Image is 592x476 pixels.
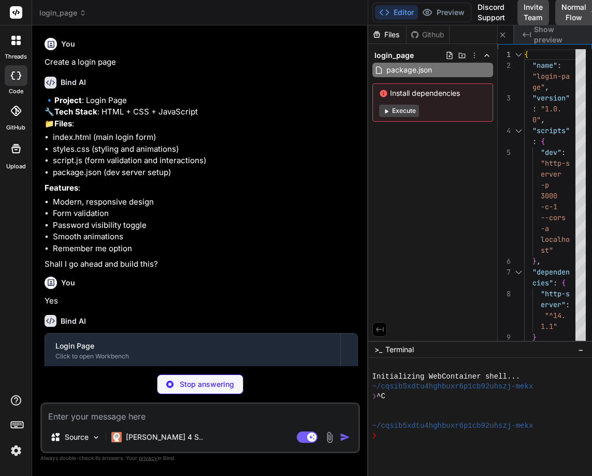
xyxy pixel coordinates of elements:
div: Login Page [55,341,330,351]
p: Stop answering [180,379,234,390]
span: − [578,344,584,355]
p: Source [65,432,89,442]
div: 5 [498,147,511,158]
span: : [566,300,570,309]
span: "name" [532,61,557,70]
button: Editor [375,5,418,20]
img: attachment [324,431,336,443]
span: ❯ [372,392,377,401]
div: Files [368,30,406,40]
span: { [561,278,566,287]
span: ~/cqsib5xdtu4hghbuxr6p1cb92uhszj-mekx [372,421,533,431]
li: Modern, responsive design [53,196,358,208]
strong: Features [45,183,78,193]
span: 0" [532,115,541,124]
span: , [541,115,545,124]
span: , [537,256,541,266]
div: 6 [498,256,511,267]
span: -p [541,180,549,190]
span: : [532,137,537,146]
span: 3000 [541,191,557,200]
span: "dependen [532,267,570,277]
div: Click to collapse the range. [512,49,525,60]
button: Login PageClick to open Workbench [45,334,340,368]
p: [PERSON_NAME] 4 S.. [126,432,203,442]
button: Preview [418,5,469,20]
span: Initializing WebContainer shell... [372,372,521,382]
span: erver" [541,300,566,309]
li: script.js (form validation and interactions) [53,155,358,167]
div: 7 [498,267,511,278]
span: package.json [385,64,433,76]
div: 2 [498,60,511,71]
li: Form validation [53,208,358,220]
span: cies" [532,278,553,287]
button: Execute [379,105,419,117]
span: Show preview [534,24,584,45]
span: : [532,104,537,113]
span: >_ [374,344,382,355]
h6: Bind AI [61,316,86,326]
div: Github [407,30,449,40]
span: "login-pa [532,71,570,81]
p: Create a login page [45,56,358,68]
span: : [557,61,561,70]
strong: Tech Stack [54,107,97,117]
li: styles.css (styling and animations) [53,143,358,155]
span: Install dependencies [379,88,486,98]
li: package.json (dev server setup) [53,167,358,179]
span: "http-s [541,289,570,298]
span: ge" [532,82,545,92]
span: "http-s [541,158,570,168]
h6: Bind AI [61,77,86,88]
span: : [561,148,566,157]
span: login_page [374,50,414,61]
span: --cors [541,213,566,222]
label: GitHub [6,123,25,132]
p: 🔹 : Login Page 🔧 : HTML + CSS + JavaScript 📁 : [45,95,358,130]
h6: You [61,39,75,49]
span: ❯ [372,431,377,441]
span: privacy [139,455,157,461]
span: st" [541,246,553,255]
p: : [45,182,358,194]
img: Pick Models [92,433,100,442]
span: : [553,278,557,287]
span: Terminal [385,344,414,355]
span: login_page [39,8,86,18]
span: { [524,50,528,59]
span: ~/cqsib5xdtu4hghbuxr6p1cb92uhszj-mekx [372,382,533,392]
label: code [9,87,23,96]
li: Remember me option [53,243,358,255]
label: Upload [6,162,26,171]
div: 3 [498,93,511,104]
li: Smooth animations [53,231,358,243]
span: } [532,256,537,266]
span: -a [541,224,549,233]
img: settings [7,442,25,459]
img: icon [340,432,350,442]
button: − [576,341,586,358]
span: erver [541,169,561,179]
div: 9 [498,332,511,343]
p: Yes [45,295,358,307]
span: , [545,82,549,92]
li: index.html (main login form) [53,132,358,143]
span: { [541,137,545,146]
div: 4 [498,125,511,136]
div: 1 [498,49,511,60]
strong: Project [54,95,82,105]
span: "1.0. [541,104,561,113]
strong: Files [54,119,72,128]
span: 1.1" [541,322,557,331]
div: Click to collapse the range. [512,125,525,136]
span: -c-1 [541,202,557,211]
img: Claude 4 Sonnet [111,432,122,442]
label: threads [5,52,27,61]
span: } [532,333,537,342]
p: Shall I go ahead and build this? [45,258,358,270]
p: Always double-check its answers. Your in Bind [40,453,360,463]
span: "version" [532,93,570,103]
span: "dev" [541,148,561,157]
div: Click to collapse the range. [512,267,525,278]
